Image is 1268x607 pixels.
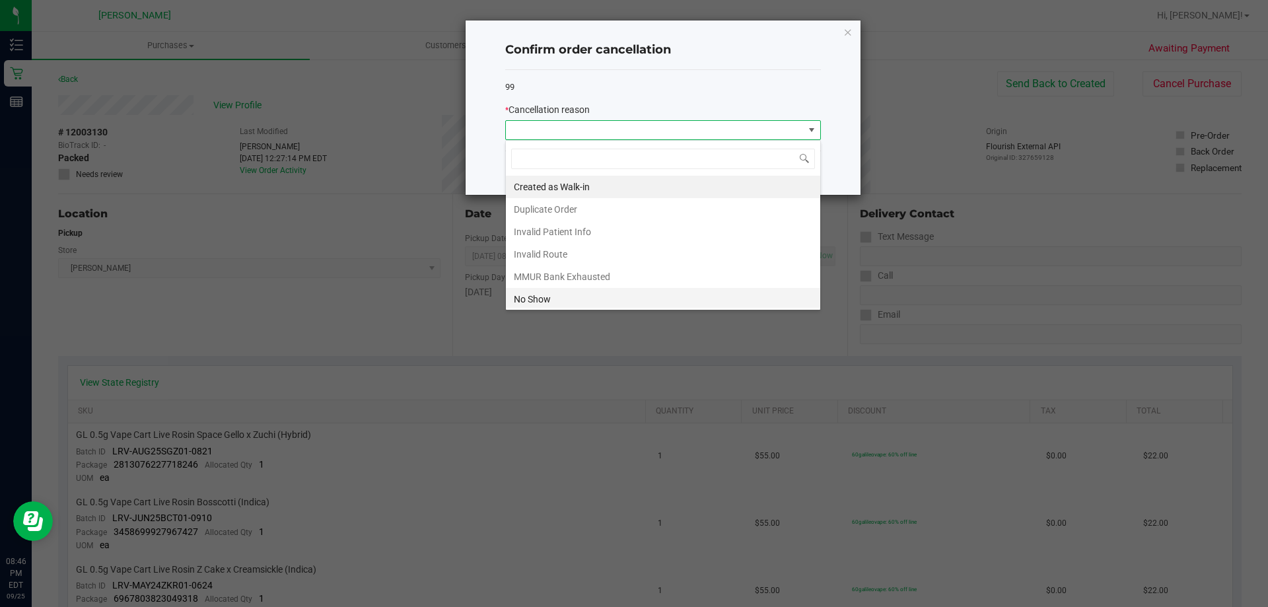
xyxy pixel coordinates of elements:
li: Invalid Route [506,243,820,266]
li: Invalid Patient Info [506,221,820,243]
li: No Show [506,288,820,310]
span: 99 [505,82,514,92]
span: Cancellation reason [509,104,590,115]
button: Close [843,24,853,40]
li: MMUR Bank Exhausted [506,266,820,288]
li: Created as Walk-in [506,176,820,198]
li: Duplicate Order [506,198,820,221]
h4: Confirm order cancellation [505,42,821,59]
iframe: Resource center [13,501,53,541]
